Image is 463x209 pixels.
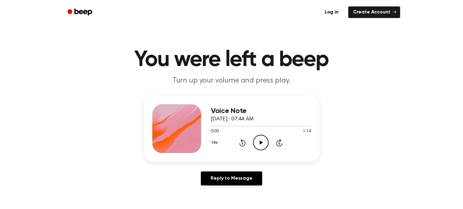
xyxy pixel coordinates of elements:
a: Reply to Message [201,171,262,185]
span: 0:00 [211,128,219,135]
span: 1:14 [303,128,311,135]
h1: You were left a beep [75,49,388,71]
a: Log in [319,5,345,19]
p: Turn up your volume and press play. [114,76,349,86]
span: [DATE] · 07:44 AM [211,116,254,122]
a: Beep [63,6,98,18]
button: 1.0x [211,137,220,148]
a: Create Account [348,6,400,18]
h3: Voice Note [211,107,311,115]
